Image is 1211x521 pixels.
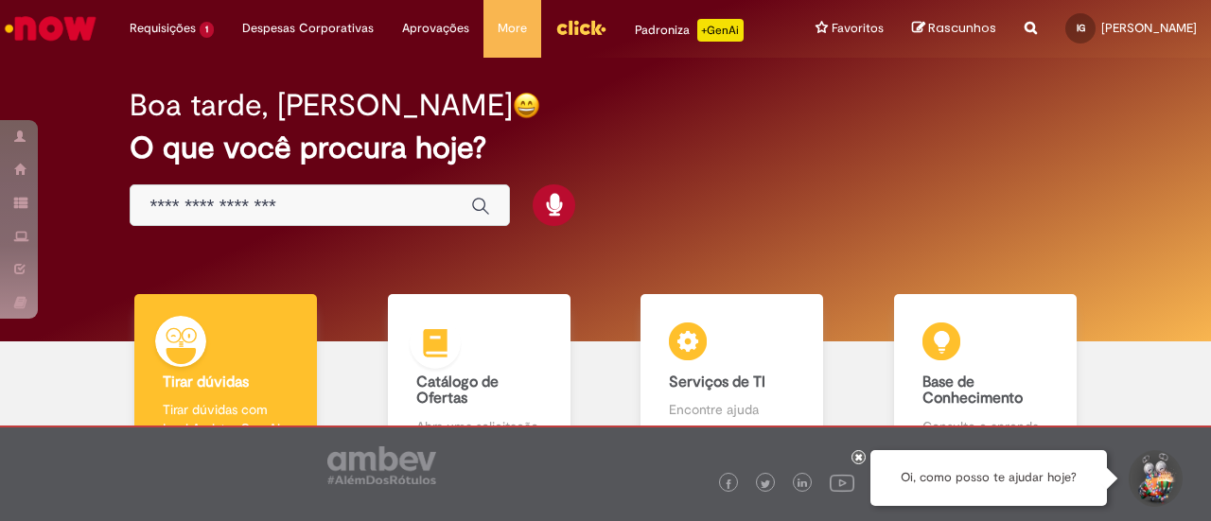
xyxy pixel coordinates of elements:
div: Padroniza [635,19,744,42]
img: ServiceNow [2,9,99,47]
span: Aprovações [402,19,469,38]
span: Requisições [130,19,196,38]
button: Iniciar Conversa de Suporte [1126,450,1183,507]
span: Rascunhos [928,19,996,37]
a: Serviços de TI Encontre ajuda [605,294,859,458]
b: Base de Conhecimento [922,373,1023,408]
img: happy-face.png [513,92,540,119]
img: logo_footer_ambev_rotulo_gray.png [327,446,436,484]
span: Favoritos [832,19,884,38]
span: IG [1077,22,1085,34]
a: Catálogo de Ofertas Abra uma solicitação [353,294,606,458]
h2: Boa tarde, [PERSON_NAME] [130,89,513,122]
p: +GenAi [697,19,744,42]
img: click_logo_yellow_360x200.png [555,13,606,42]
p: Consulte e aprenda [922,417,1048,436]
h2: O que você procura hoje? [130,131,1080,165]
p: Tirar dúvidas com Lupi Assist e Gen Ai [163,400,289,438]
b: Tirar dúvidas [163,373,249,391]
img: logo_footer_twitter.png [761,479,770,489]
span: Despesas Corporativas [242,19,374,38]
p: Abra uma solicitação [416,417,542,436]
b: Serviços de TI [669,373,765,391]
a: Base de Conhecimento Consulte e aprenda [859,294,1113,458]
a: Rascunhos [912,20,996,38]
span: 1 [200,22,214,38]
b: Catálogo de Ofertas [416,373,499,408]
span: More [498,19,527,38]
img: logo_footer_youtube.png [830,470,854,495]
div: Oi, como posso te ajudar hoje? [870,450,1107,506]
span: [PERSON_NAME] [1101,20,1197,36]
img: logo_footer_linkedin.png [798,478,807,490]
img: logo_footer_facebook.png [724,479,733,489]
p: Encontre ajuda [669,400,795,419]
a: Tirar dúvidas Tirar dúvidas com Lupi Assist e Gen Ai [99,294,353,458]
